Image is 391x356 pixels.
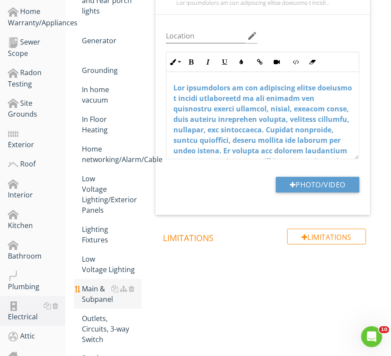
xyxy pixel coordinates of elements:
div: Main & Subpanel [82,283,141,304]
div: Outlets, Circuits, 3-way Switch [82,313,141,345]
div: Generator [82,25,141,46]
i: edit [247,31,257,41]
div: Site Grounds [8,98,65,120]
div: In home vacuum [82,84,141,105]
h4: Limitations [163,229,366,244]
div: Sewer Scope [8,37,65,59]
input: Location [166,29,245,43]
div: Low Voltage Lighting/Exterior Panels [82,173,141,215]
div: Electrical [8,301,65,322]
button: Code View [287,54,304,70]
span: 10 [379,326,389,333]
div: Grounding [82,55,141,76]
div: In Floor Heating [82,114,141,135]
button: Insert Link (Ctrl+K) [252,54,268,70]
button: Italic (Ctrl+I) [200,54,216,70]
div: Limitations [287,229,366,245]
div: Roof [8,159,65,170]
button: Insert Video [268,54,285,70]
div: Home Warranty/Appliances [8,6,65,28]
div: Home networking/Alarm/Cable [82,144,141,165]
div: Radon Testing [8,67,65,89]
button: Inline Style [166,54,183,70]
div: Interior [8,179,65,200]
iframe: Intercom live chat [361,326,382,347]
div: Exterior [8,128,65,150]
div: Bathroom [8,239,65,261]
div: Plumbing [8,270,65,292]
button: Photo/Video [276,177,359,193]
button: Bold (Ctrl+B) [183,54,200,70]
div: Lighting Fixtures [82,224,141,245]
button: Clear Formatting [304,54,321,70]
button: Colors [233,54,250,70]
button: Underline (Ctrl+U) [216,54,233,70]
div: Attic [8,331,65,342]
div: Low Voltage Lighting [82,254,141,275]
div: Kitchen [8,209,65,231]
